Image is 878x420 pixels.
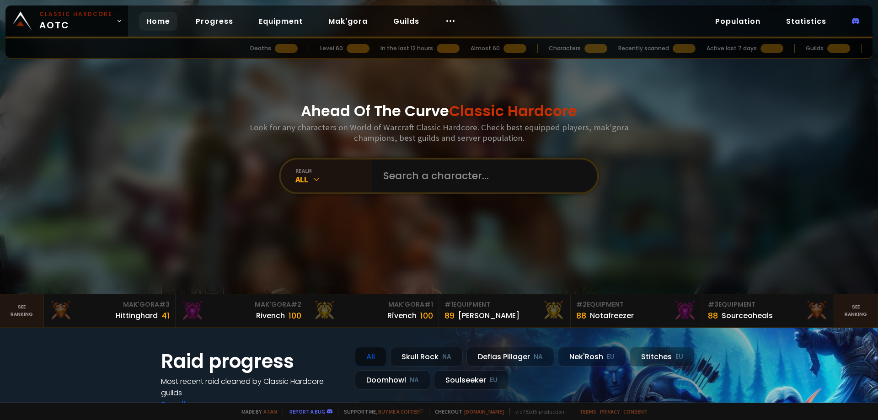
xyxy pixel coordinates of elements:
div: Mak'Gora [313,300,433,309]
div: Stitches [630,347,695,367]
small: EU [490,376,498,385]
a: Seeranking [834,294,878,327]
span: v. d752d5 - production [509,408,564,415]
a: Mak'Gora#1Rîvench100 [307,294,439,327]
a: [DOMAIN_NAME] [464,408,504,415]
a: Statistics [779,12,834,31]
a: Terms [579,408,596,415]
h1: Raid progress [161,347,344,376]
h4: Most recent raid cleaned by Classic Hardcore guilds [161,376,344,399]
small: NA [410,376,419,385]
a: Equipment [252,12,310,31]
div: Active last 7 days [707,44,757,53]
a: a fan [263,408,277,415]
span: Classic Hardcore [449,101,577,121]
span: Made by [236,408,277,415]
a: Population [708,12,768,31]
a: Progress [188,12,241,31]
div: 89 [444,309,455,322]
div: Rivench [256,310,285,321]
div: Notafreezer [590,310,634,321]
a: #1Equipment89[PERSON_NAME] [439,294,571,327]
a: Mak'Gora#3Hittinghard41 [44,294,176,327]
a: #3Equipment88Sourceoheals [702,294,834,327]
div: In the last 12 hours [380,44,433,53]
div: Rîvench [387,310,417,321]
div: Soulseeker [434,370,509,390]
div: Guilds [806,44,824,53]
div: Skull Rock [390,347,463,367]
div: Defias Pillager [466,347,554,367]
div: Level 60 [320,44,343,53]
div: 88 [708,309,718,322]
span: # 3 [708,300,718,309]
span: # 2 [291,300,301,309]
a: Privacy [600,408,620,415]
div: 88 [576,309,586,322]
div: 100 [289,309,301,322]
div: Hittinghard [116,310,158,321]
div: Nek'Rosh [558,347,626,367]
div: Doomhowl [355,370,430,390]
div: Mak'Gora [49,300,170,309]
div: Recently scanned [618,44,669,53]
a: Mak'Gora#2Rivench100 [176,294,307,327]
div: Equipment [708,300,828,309]
div: Equipment [444,300,565,309]
span: AOTC [39,10,112,32]
small: EU [675,352,683,362]
span: Checkout [429,408,504,415]
a: Consent [623,408,648,415]
div: Almost 60 [471,44,500,53]
div: Sourceoheals [722,310,773,321]
span: # 3 [159,300,170,309]
small: NA [442,352,451,362]
small: EU [607,352,615,362]
a: Guilds [386,12,427,31]
span: # 2 [576,300,587,309]
a: See all progress [161,399,220,409]
div: Mak'Gora [181,300,301,309]
h1: Ahead Of The Curve [301,100,577,122]
a: Mak'gora [321,12,375,31]
div: Characters [549,44,581,53]
a: Classic HardcoreAOTC [5,5,128,37]
div: All [295,174,372,185]
div: Equipment [576,300,696,309]
small: NA [534,352,543,362]
small: Classic Hardcore [39,10,112,18]
a: Buy me a coffee [378,408,423,415]
span: # 1 [444,300,453,309]
h3: Look for any characters on World of Warcraft Classic Hardcore. Check best equipped players, mak'g... [246,122,632,143]
div: [PERSON_NAME] [458,310,519,321]
a: Report a bug [289,408,325,415]
a: Home [139,12,177,31]
div: Deaths [250,44,271,53]
span: # 1 [424,300,433,309]
div: All [355,347,386,367]
div: 100 [420,309,433,322]
input: Search a character... [378,159,586,192]
div: realm [295,167,372,174]
div: 41 [161,309,170,322]
a: #2Equipment88Notafreezer [571,294,702,327]
span: Support me, [338,408,423,415]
